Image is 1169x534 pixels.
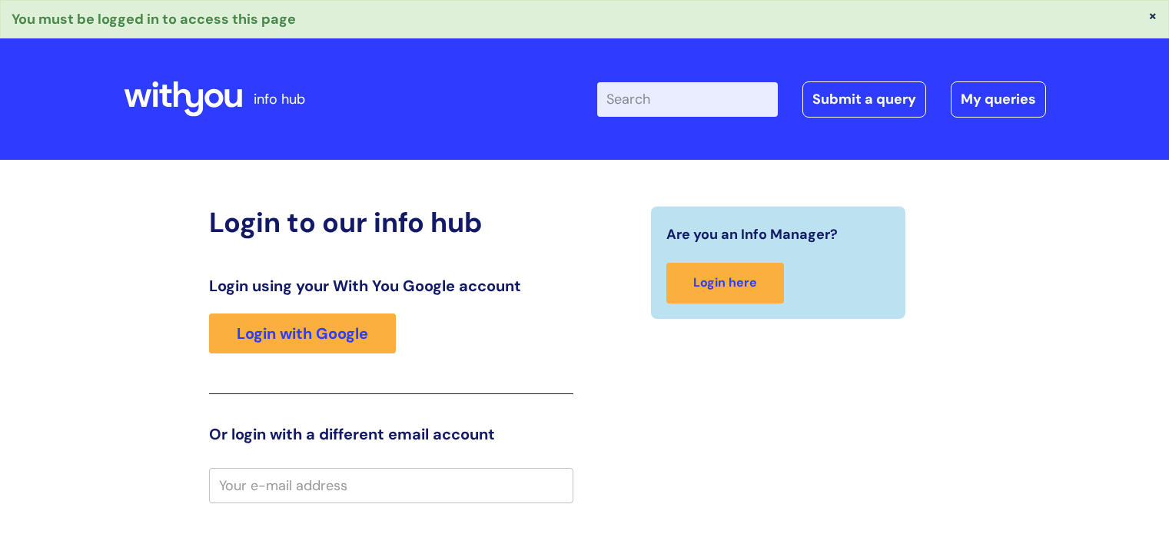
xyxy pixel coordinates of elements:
[209,468,573,503] input: Your e-mail address
[802,81,926,117] a: Submit a query
[1148,8,1157,22] button: ×
[666,222,838,247] span: Are you an Info Manager?
[254,87,305,111] p: info hub
[209,313,396,353] a: Login with Google
[666,263,784,303] a: Login here
[209,425,573,443] h3: Or login with a different email account
[209,277,573,295] h3: Login using your With You Google account
[597,82,778,116] input: Search
[951,81,1046,117] a: My queries
[209,206,573,239] h2: Login to our info hub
